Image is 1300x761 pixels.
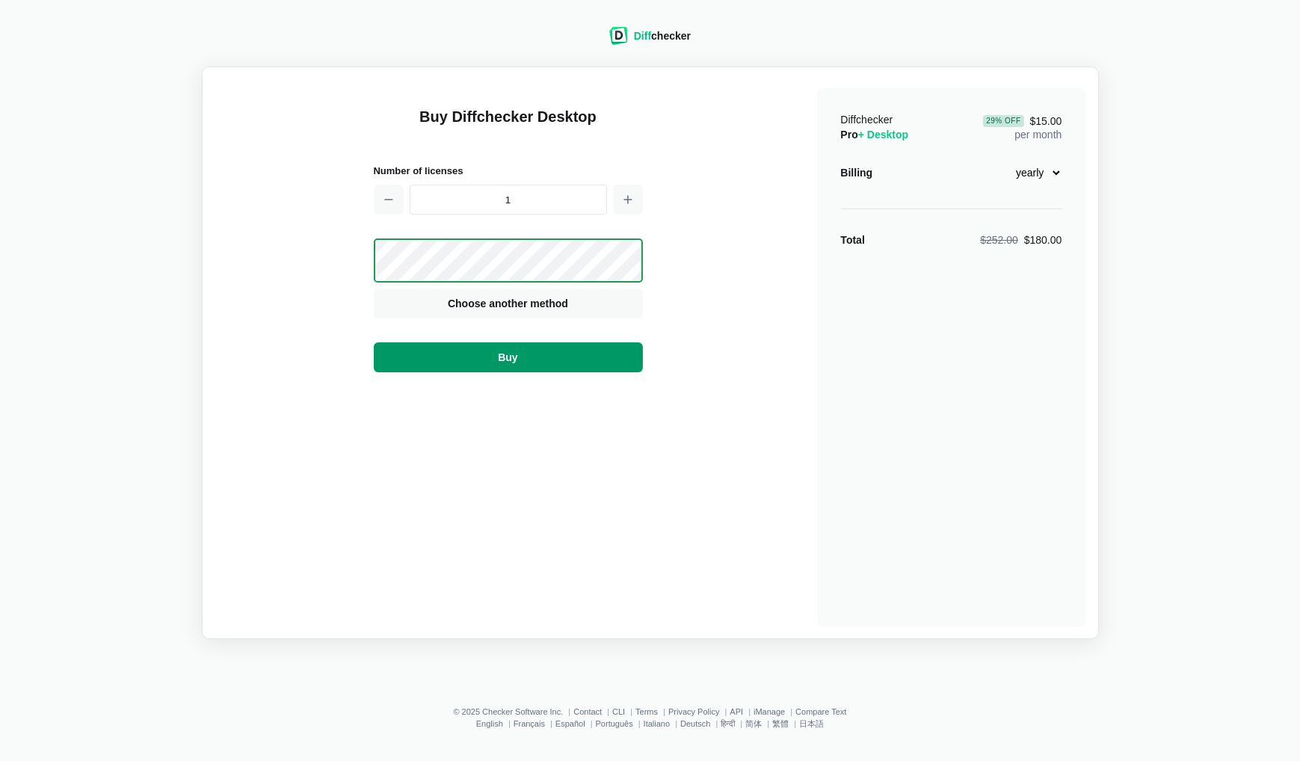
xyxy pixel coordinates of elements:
[841,129,909,141] span: Pro
[445,296,571,311] span: Choose another method
[858,129,908,141] span: + Desktop
[596,719,633,728] a: Português
[983,115,1062,127] span: $15.00
[635,707,658,716] a: Terms
[644,719,670,728] a: Italiano
[745,719,762,728] a: 简体
[980,232,1062,247] div: $180.00
[555,719,585,728] a: Español
[410,185,607,215] input: 1
[841,165,873,180] div: Billing
[609,27,628,45] img: Diffchecker logo
[634,30,651,42] span: Diff
[374,106,643,145] h1: Buy Diffchecker Desktop
[772,719,789,728] a: 繁體
[841,114,893,126] span: Diffchecker
[609,35,691,47] a: Diffchecker logoDiffchecker
[612,707,625,716] a: CLI
[983,115,1023,127] div: 29 % Off
[983,112,1062,142] div: per month
[841,234,865,246] strong: Total
[374,289,643,318] button: Choose another method
[680,719,710,728] a: Deutsch
[754,707,785,716] a: iManage
[730,707,743,716] a: API
[795,707,846,716] a: Compare Text
[721,719,735,728] a: हिन्दी
[799,719,824,728] a: 日本語
[374,163,643,179] h2: Number of licenses
[573,707,602,716] a: Contact
[495,350,520,365] span: Buy
[514,719,545,728] a: Français
[453,707,573,716] li: © 2025 Checker Software Inc.
[980,234,1018,246] span: $252.00
[476,719,503,728] a: English
[374,342,643,372] button: Buy
[634,28,691,43] div: checker
[668,707,719,716] a: Privacy Policy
